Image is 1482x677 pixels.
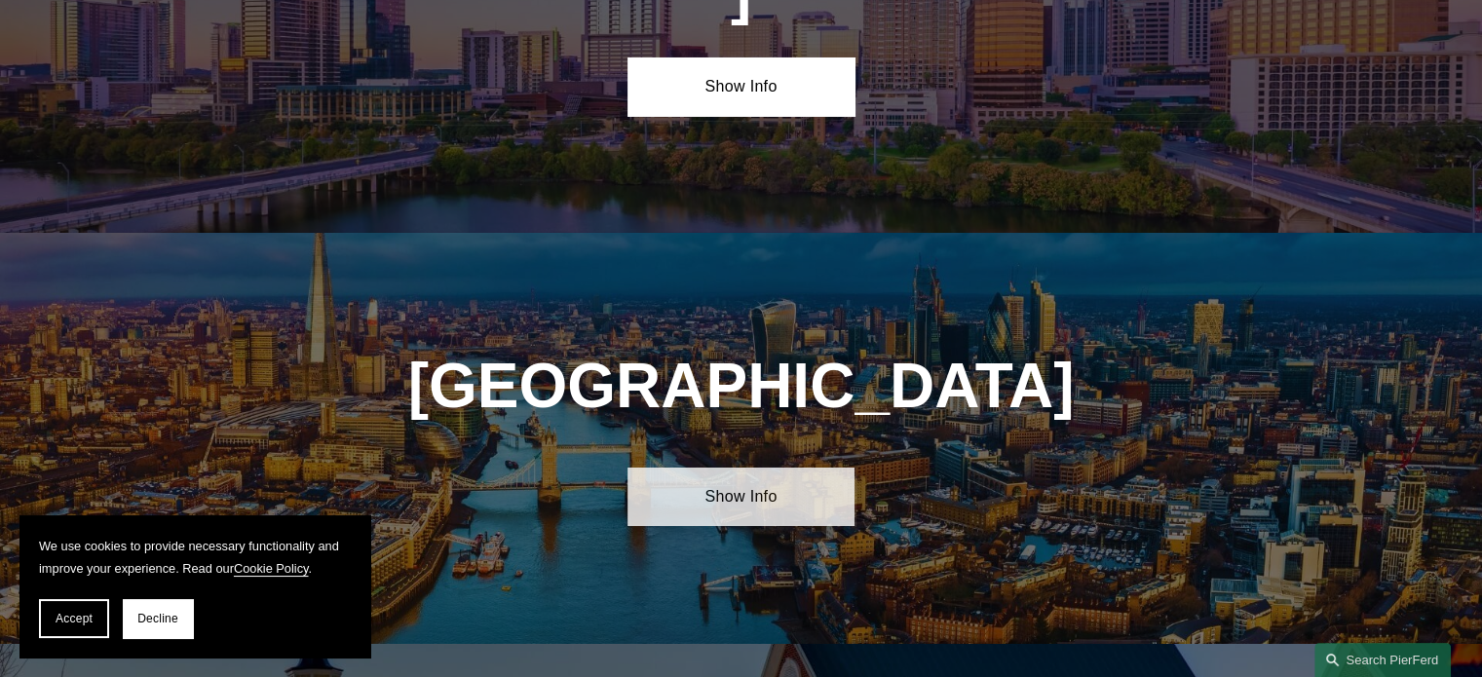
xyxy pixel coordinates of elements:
[234,561,309,576] a: Cookie Policy
[39,599,109,638] button: Accept
[123,599,193,638] button: Decline
[39,535,351,580] p: We use cookies to provide necessary functionality and improve your experience. Read our .
[627,468,855,526] a: Show Info
[1314,643,1451,677] a: Search this site
[56,612,93,625] span: Accept
[627,57,855,116] a: Show Info
[137,612,178,625] span: Decline
[400,351,1083,422] h1: [GEOGRAPHIC_DATA]
[19,515,370,658] section: Cookie banner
